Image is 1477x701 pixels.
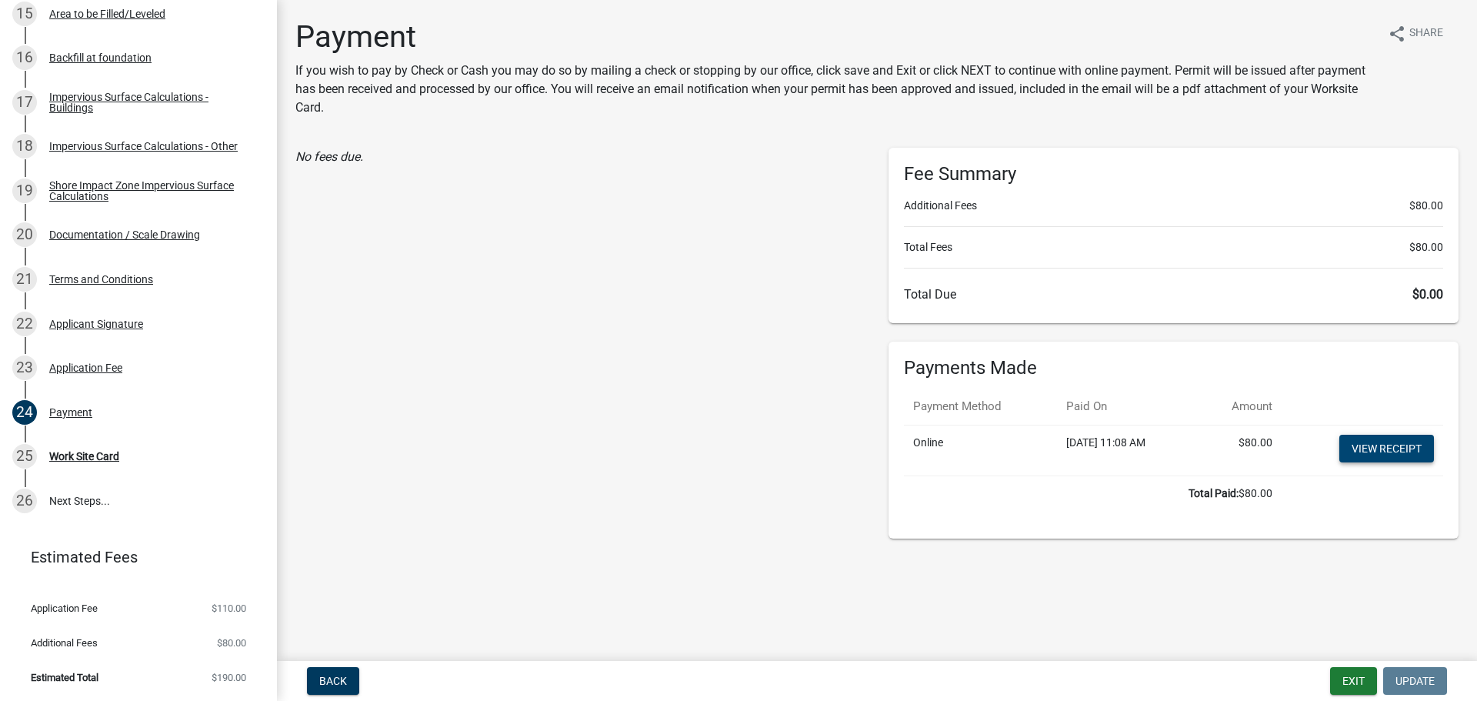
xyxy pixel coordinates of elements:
[295,62,1375,117] p: If you wish to pay by Check or Cash you may do so by mailing a check or stopping by our office, c...
[31,673,98,683] span: Estimated Total
[904,239,1443,255] li: Total Fees
[49,92,252,113] div: Impervious Surface Calculations - Buildings
[904,357,1443,379] h6: Payments Made
[49,362,122,373] div: Application Fee
[1409,239,1443,255] span: $80.00
[1057,425,1197,476] td: [DATE] 11:08 AM
[31,603,98,613] span: Application Fee
[49,319,143,329] div: Applicant Signature
[49,180,252,202] div: Shore Impact Zone Impervious Surface Calculations
[904,389,1057,425] th: Payment Method
[212,673,246,683] span: $190.00
[1197,425,1282,476] td: $80.00
[217,638,246,648] span: $80.00
[1409,25,1443,43] span: Share
[904,163,1443,185] h6: Fee Summary
[12,400,37,425] div: 24
[904,287,1443,302] h6: Total Due
[49,274,153,285] div: Terms and Conditions
[1339,435,1434,462] a: View receipt
[49,52,152,63] div: Backfill at foundation
[904,198,1443,214] li: Additional Fees
[49,8,165,19] div: Area to be Filled/Leveled
[12,179,37,203] div: 19
[319,675,347,687] span: Back
[12,312,37,336] div: 22
[12,90,37,115] div: 17
[12,45,37,70] div: 16
[295,149,363,164] i: No fees due.
[12,444,37,469] div: 25
[12,356,37,380] div: 23
[904,425,1057,476] td: Online
[1412,287,1443,302] span: $0.00
[49,229,200,240] div: Documentation / Scale Drawing
[12,542,252,572] a: Estimated Fees
[307,667,359,695] button: Back
[12,2,37,26] div: 15
[904,476,1282,511] td: $80.00
[1395,675,1435,687] span: Update
[12,267,37,292] div: 21
[12,489,37,513] div: 26
[12,222,37,247] div: 20
[49,407,92,418] div: Payment
[1057,389,1197,425] th: Paid On
[1409,198,1443,214] span: $80.00
[1383,667,1447,695] button: Update
[1189,487,1239,499] b: Total Paid:
[49,451,119,462] div: Work Site Card
[1330,667,1377,695] button: Exit
[1197,389,1282,425] th: Amount
[1375,18,1455,48] button: shareShare
[49,141,238,152] div: Impervious Surface Calculations - Other
[1388,25,1406,43] i: share
[295,18,1375,55] h1: Payment
[12,134,37,159] div: 18
[31,638,98,648] span: Additional Fees
[212,603,246,613] span: $110.00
